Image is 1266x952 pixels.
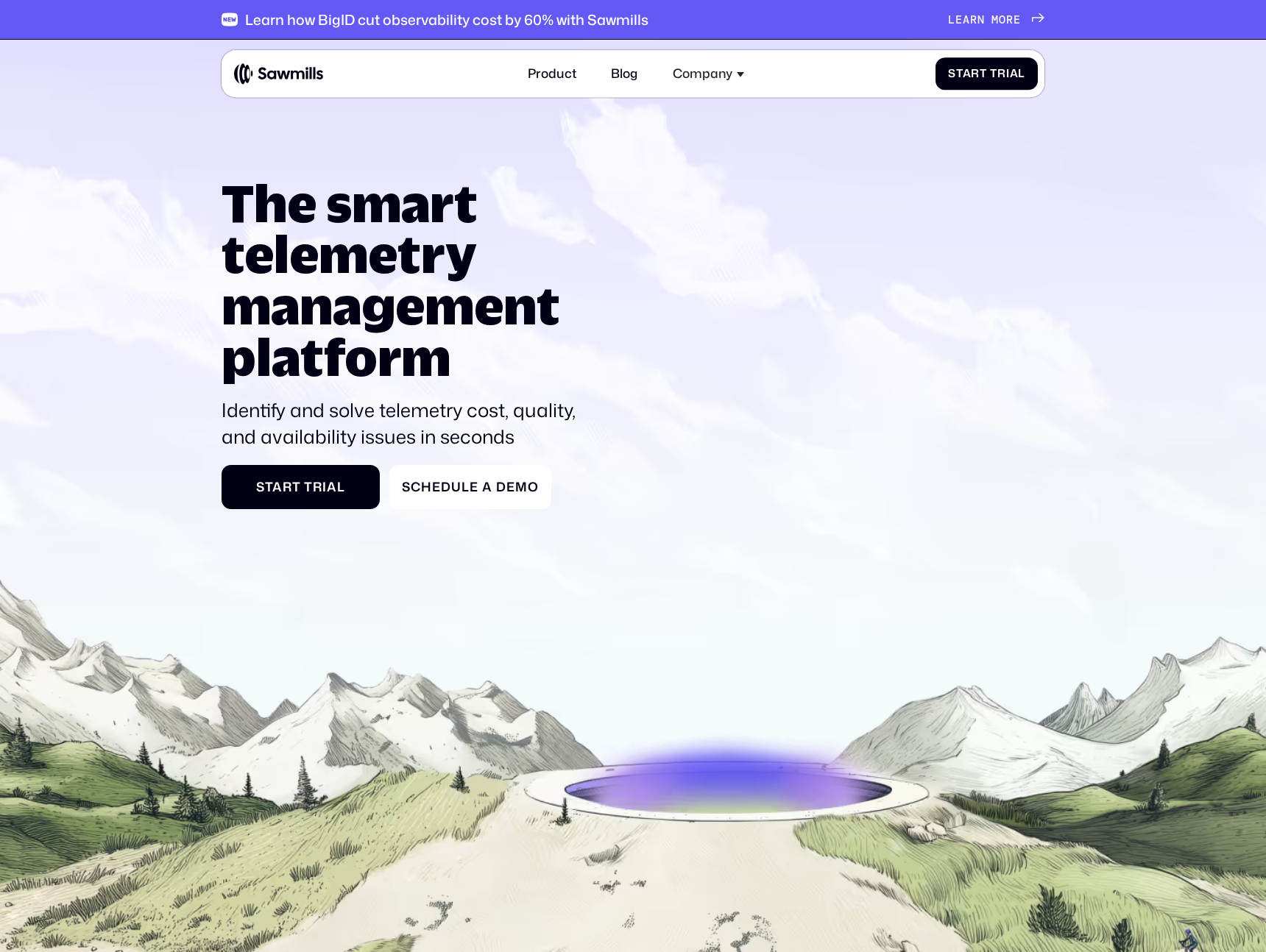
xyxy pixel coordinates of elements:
p: Identify and solve telemetry cost, quality, and availability issues in seconds [222,397,589,450]
a: Product [518,57,586,90]
a: Blog [602,57,648,90]
a: Schedule a Demo [389,465,551,508]
div: Learn how BigID cut observability cost by 60% with Sawmills [245,11,648,28]
div: Start Trial [234,480,367,495]
div: Learn more [948,13,1020,26]
div: Start Trial [948,67,1025,80]
div: Company [673,66,732,82]
div: Schedule a Demo [402,480,538,495]
a: Learn more [948,13,1044,26]
a: Start Trial [936,57,1039,90]
a: Start Trial [222,465,380,508]
h1: The smart telemetry management platform [222,177,589,383]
